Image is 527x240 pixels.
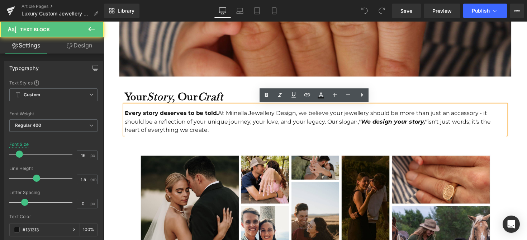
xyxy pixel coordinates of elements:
[9,142,29,147] div: Font Size
[22,70,123,84] strong: Your , Our
[44,70,70,84] i: Story
[9,61,39,71] div: Typography
[20,27,50,32] span: Text Block
[357,4,372,18] button: Undo
[400,7,412,15] span: Save
[9,214,98,219] div: Text Color
[53,37,105,54] a: Design
[214,4,231,18] a: Desktop
[231,4,248,18] a: Laptop
[9,80,98,86] div: Text Styles
[261,99,332,106] strong: "We design your story,"
[9,190,98,195] div: Letter Spacing
[463,4,507,18] button: Publish
[104,4,139,18] a: New Library
[503,216,520,233] div: Open Intercom Messenger
[23,226,68,234] input: Color
[510,4,524,18] button: More
[90,177,96,182] span: em
[9,111,98,116] div: Font Weight
[22,90,412,116] div: At Miinella Jewellery Design, we believe your jewellery should be more than just an accessory - i...
[96,70,123,84] i: Craft
[248,4,266,18] a: Tablet
[90,201,96,206] span: px
[9,166,98,171] div: Line Height
[266,4,283,18] a: Mobile
[118,8,134,14] span: Library
[472,8,490,14] span: Publish
[22,91,117,97] strong: Every story deserves to be told.
[90,153,96,158] span: px
[375,4,389,18] button: Redo
[424,4,460,18] a: Preview
[22,11,90,17] span: Luxury Custom Jewellery That Tells Your Story
[432,7,452,15] span: Preview
[80,223,97,236] div: %
[22,4,104,9] a: Article Pages
[24,92,40,98] b: Custom
[15,123,42,128] b: Regular 400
